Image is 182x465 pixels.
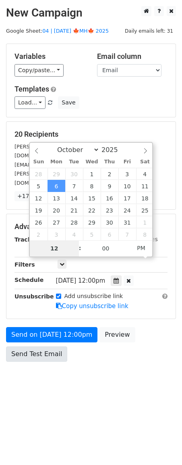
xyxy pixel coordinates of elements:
input: Year [99,146,128,154]
span: October 25, 2025 [136,204,154,216]
span: October 5, 2025 [30,180,48,192]
span: October 7, 2025 [65,180,83,192]
span: October 8, 2025 [83,180,101,192]
span: Daily emails left: 31 [122,27,176,35]
a: Preview [99,327,135,342]
a: Copy unsubscribe link [56,302,128,310]
span: October 14, 2025 [65,192,83,204]
input: Minute [81,240,130,256]
h5: Email column [97,52,168,61]
span: October 10, 2025 [118,180,136,192]
span: Sun [30,159,48,165]
span: Fri [118,159,136,165]
span: October 19, 2025 [30,204,48,216]
a: Templates [14,85,49,93]
label: UTM Codes [126,235,157,244]
span: October 3, 2025 [118,168,136,180]
span: : [79,240,81,256]
span: October 13, 2025 [48,192,65,204]
small: [EMAIL_ADDRESS][DOMAIN_NAME] [14,162,104,168]
iframe: Chat Widget [142,426,182,465]
span: November 8, 2025 [136,228,154,240]
h5: Variables [14,52,85,61]
span: October 17, 2025 [118,192,136,204]
small: [PERSON_NAME][EMAIL_ADDRESS][PERSON_NAME][DOMAIN_NAME] [14,171,147,186]
span: October 26, 2025 [30,216,48,228]
span: October 2, 2025 [101,168,118,180]
span: October 30, 2025 [101,216,118,228]
span: October 21, 2025 [65,204,83,216]
strong: Tracking [14,236,41,243]
a: Send on [DATE] 12:00pm [6,327,97,342]
a: Daily emails left: 31 [122,28,176,34]
span: October 6, 2025 [48,180,65,192]
span: October 12, 2025 [30,192,48,204]
a: Copy/paste... [14,64,64,77]
span: September 30, 2025 [65,168,83,180]
span: November 6, 2025 [101,228,118,240]
span: Mon [48,159,65,165]
span: October 1, 2025 [83,168,101,180]
span: Sat [136,159,154,165]
span: November 2, 2025 [30,228,48,240]
span: October 4, 2025 [136,168,154,180]
span: Thu [101,159,118,165]
span: October 28, 2025 [65,216,83,228]
h2: New Campaign [6,6,176,20]
a: Send Test Email [6,346,67,362]
strong: Filters [14,261,35,268]
span: [DATE] 12:00pm [56,277,105,284]
span: October 27, 2025 [48,216,65,228]
span: October 29, 2025 [83,216,101,228]
input: Hour [30,240,79,256]
span: November 3, 2025 [48,228,65,240]
span: October 16, 2025 [101,192,118,204]
span: October 18, 2025 [136,192,154,204]
span: October 15, 2025 [83,192,101,204]
span: November 5, 2025 [83,228,101,240]
span: Tue [65,159,83,165]
span: Click to toggle [130,240,152,256]
small: [PERSON_NAME][EMAIL_ADDRESS][PERSON_NAME][DOMAIN_NAME] [14,144,147,159]
span: November 4, 2025 [65,228,83,240]
span: October 11, 2025 [136,180,154,192]
h5: Advanced [14,222,168,231]
strong: Unsubscribe [14,293,54,300]
a: Load... [14,96,45,109]
strong: Schedule [14,277,43,283]
a: 04 | [DATE] 🍁MH🍁 2025 [42,28,109,34]
h5: 20 Recipients [14,130,168,139]
span: October 22, 2025 [83,204,101,216]
span: November 7, 2025 [118,228,136,240]
small: Google Sheet: [6,28,109,34]
span: Wed [83,159,101,165]
span: October 24, 2025 [118,204,136,216]
span: September 29, 2025 [48,168,65,180]
button: Save [58,96,79,109]
span: October 9, 2025 [101,180,118,192]
span: October 23, 2025 [101,204,118,216]
span: November 1, 2025 [136,216,154,228]
a: +17 more [14,191,48,201]
label: Add unsubscribe link [64,292,123,300]
span: October 31, 2025 [118,216,136,228]
span: September 28, 2025 [30,168,48,180]
span: October 20, 2025 [48,204,65,216]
